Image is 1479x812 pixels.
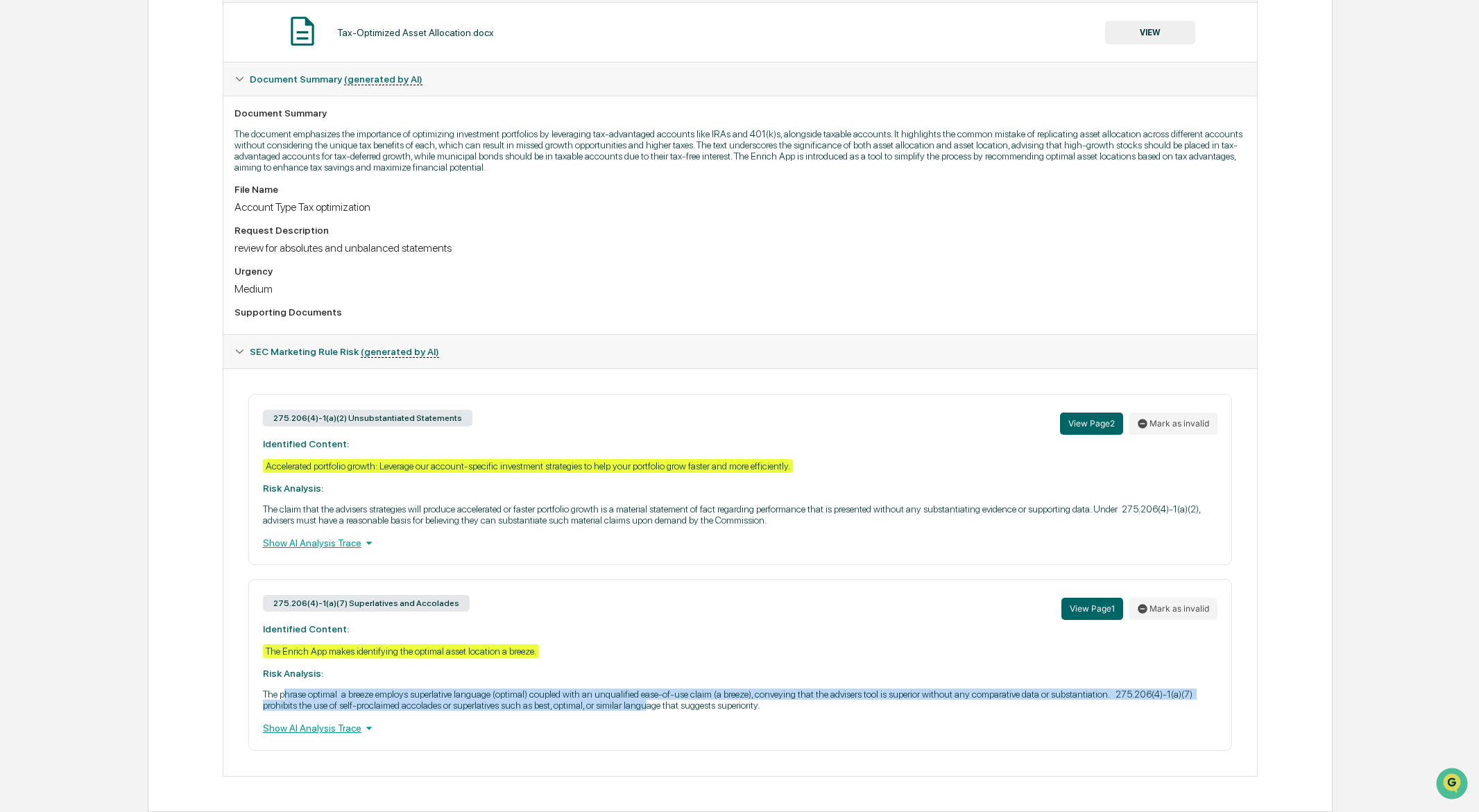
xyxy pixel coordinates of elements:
img: 1746055101610-c473b297-6a78-478c-a979-82029cc54cd1 [14,106,39,131]
div: Primary Document [223,2,1257,62]
span: Preclearance [28,175,89,189]
div: 🔎 [14,202,25,214]
a: 🖐️Preclearance [8,169,95,194]
button: Start new chat [236,110,253,127]
a: Powered byPylon [98,234,168,245]
div: Show AI Analysis Trace [263,535,1217,551]
span: Data Lookup [28,201,87,215]
div: Account Type Tax optimization [234,200,1246,214]
a: 🗄️Attestations [95,169,178,194]
u: (generated by AI) [344,74,422,85]
p: The document emphasizes the importance of optimizing investment portfolios by leveraging tax-adva... [234,128,1246,173]
p: The phrase optimal a breeze employs superlative language (optimal) coupled with an unqualified ea... [263,689,1217,711]
div: File Name [234,184,1246,195]
div: Supporting Documents [234,306,1246,318]
div: 🗄️ [101,176,112,187]
button: VIEW [1105,21,1195,44]
span: Attestations [114,175,172,189]
span: Pylon [138,235,168,245]
div: 275.206(4)-1(a)(7) Superlatives and Accolades [263,595,470,612]
strong: Identified Content: [263,438,349,449]
img: Document Icon [285,14,320,49]
div: Start new chat [47,106,228,120]
iframe: Open customer support [1435,766,1472,804]
u: (generated by AI) [361,346,439,358]
div: Document Summary (generated by AI) [223,62,1257,96]
div: Document Summary (generated by AI) [223,368,1257,776]
div: Document Summary (generated by AI) [223,96,1257,334]
div: We're available if you need us! [47,120,176,131]
button: View Page1 [1061,598,1123,620]
p: How can we help? [14,29,253,51]
a: 🔎Data Lookup [8,196,93,221]
div: Urgency [234,266,1246,277]
button: Mark as invalid [1129,598,1217,620]
div: Document Summary [234,107,1246,119]
strong: Risk Analysis: [263,483,323,494]
div: review for absolutes and unbalanced statements [234,241,1246,254]
div: 🖐️ [14,176,25,187]
div: 275.206(4)-1(a)(2) Unsubstantiated Statements [263,410,472,426]
div: Show AI Analysis Trace [263,720,1217,736]
button: Mark as invalid [1129,413,1217,435]
div: Accelerated portfolio growth: Leverage our account-specific investment strategies to help your po... [263,459,793,473]
p: The claim that the advisers strategies will produce accelerated or faster portfolio growth is a m... [263,503,1217,526]
span: Document Summary [250,74,422,85]
div: SEC Marketing Rule Risk (generated by AI) [223,335,1257,368]
span: SEC Marketing Rule Risk [250,346,439,357]
div: The Enrich App makes identifying the optimal asset location a breeze. [263,644,539,658]
div: Medium [234,282,1246,295]
div: Tax-Optimized Asset Allocation.docx [337,27,494,38]
strong: Risk Analysis: [263,668,323,679]
div: Request Description [234,225,1246,236]
strong: Identified Content: [263,623,349,634]
button: View Page2 [1060,413,1123,435]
